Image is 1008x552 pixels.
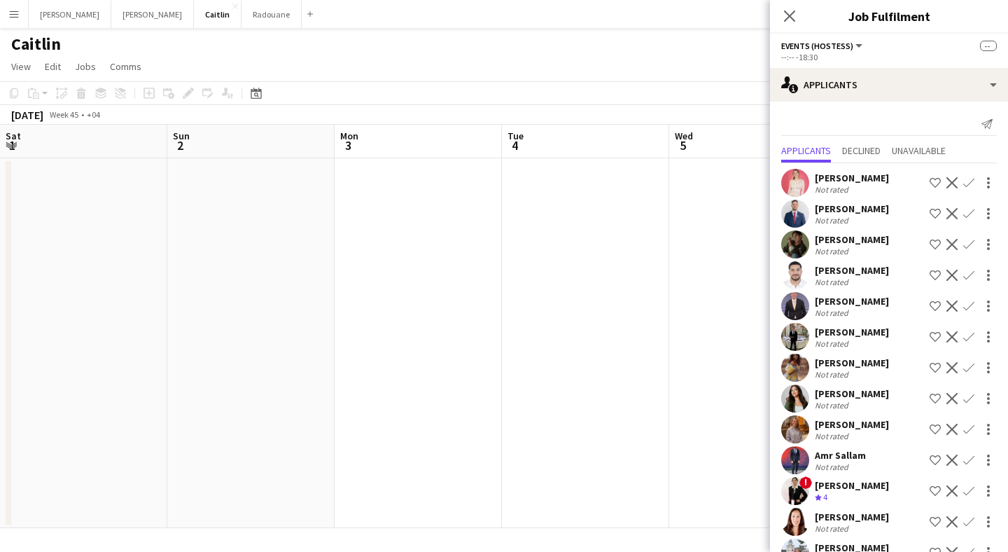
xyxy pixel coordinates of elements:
[87,109,100,120] div: +04
[781,41,864,51] button: Events (Hostess)
[815,308,851,318] div: Not rated
[781,41,853,51] span: Events (Hostess)
[241,1,302,28] button: Radouane
[815,431,851,441] div: Not rated
[675,130,693,142] span: Wed
[815,523,851,534] div: Not rated
[338,137,358,153] span: 3
[104,57,147,76] a: Comms
[39,57,66,76] a: Edit
[815,295,889,308] div: [PERSON_NAME]
[11,60,31,73] span: View
[815,202,889,215] div: [PERSON_NAME]
[770,68,1008,102] div: Applicants
[815,215,851,226] div: Not rated
[111,1,194,28] button: [PERSON_NAME]
[507,130,524,142] span: Tue
[980,41,997,51] span: --
[171,137,190,153] span: 2
[505,137,524,153] span: 4
[823,492,827,502] span: 4
[173,130,190,142] span: Sun
[815,326,889,338] div: [PERSON_NAME]
[770,7,1008,25] h3: Job Fulfilment
[46,109,81,120] span: Week 45
[75,60,96,73] span: Jobs
[340,130,358,142] span: Mon
[815,449,866,462] div: Amr Sallam
[673,137,693,153] span: 5
[842,146,881,156] span: Declined
[815,387,889,400] div: [PERSON_NAME]
[815,233,889,246] div: [PERSON_NAME]
[815,246,851,256] div: Not rated
[799,476,812,489] span: !
[815,418,889,431] div: [PERSON_NAME]
[194,1,241,28] button: Caitlin
[815,184,851,195] div: Not rated
[815,369,851,380] div: Not rated
[815,511,889,523] div: [PERSON_NAME]
[69,57,101,76] a: Jobs
[781,146,831,156] span: Applicants
[815,479,889,492] div: [PERSON_NAME]
[11,34,61,55] h1: Caitlin
[781,52,997,62] div: --:-- -18:30
[110,60,141,73] span: Comms
[45,60,61,73] span: Edit
[815,462,851,472] div: Not rated
[29,1,111,28] button: [PERSON_NAME]
[6,130,21,142] span: Sat
[815,277,851,287] div: Not rated
[815,264,889,277] div: [PERSON_NAME]
[815,172,889,184] div: [PERSON_NAME]
[11,108,43,122] div: [DATE]
[892,146,946,156] span: Unavailable
[3,137,21,153] span: 1
[6,57,36,76] a: View
[815,338,851,349] div: Not rated
[815,400,851,410] div: Not rated
[815,357,889,369] div: [PERSON_NAME]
